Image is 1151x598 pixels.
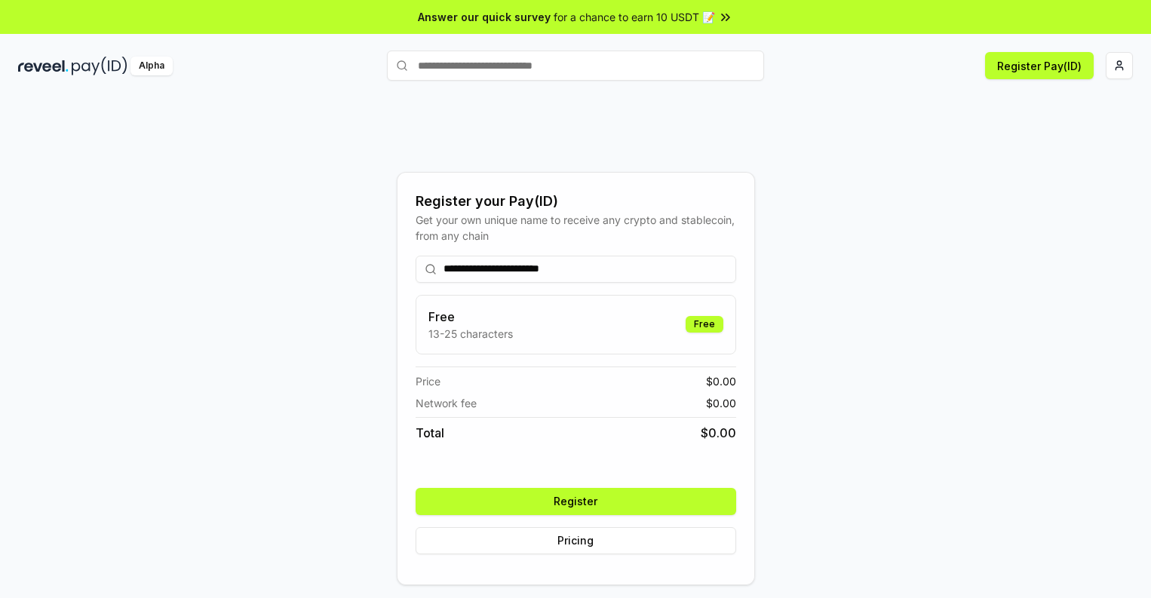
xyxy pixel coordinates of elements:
[701,424,736,442] span: $ 0.00
[416,373,440,389] span: Price
[706,373,736,389] span: $ 0.00
[706,395,736,411] span: $ 0.00
[416,424,444,442] span: Total
[428,326,513,342] p: 13-25 characters
[130,57,173,75] div: Alpha
[18,57,69,75] img: reveel_dark
[428,308,513,326] h3: Free
[686,316,723,333] div: Free
[416,191,736,212] div: Register your Pay(ID)
[418,9,551,25] span: Answer our quick survey
[554,9,715,25] span: for a chance to earn 10 USDT 📝
[985,52,1094,79] button: Register Pay(ID)
[416,395,477,411] span: Network fee
[416,488,736,515] button: Register
[72,57,127,75] img: pay_id
[416,527,736,554] button: Pricing
[416,212,736,244] div: Get your own unique name to receive any crypto and stablecoin, from any chain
